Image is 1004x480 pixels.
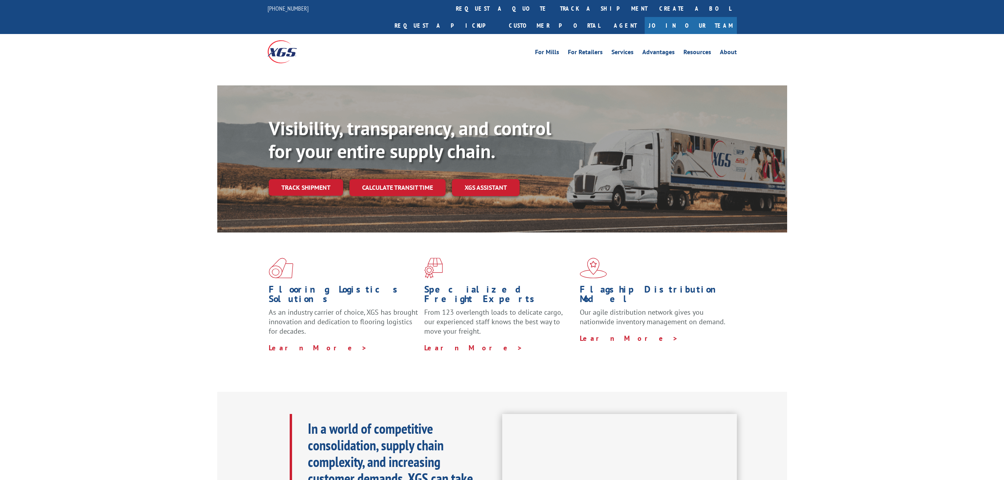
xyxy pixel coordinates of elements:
h1: Flagship Distribution Model [580,285,729,308]
a: Agent [606,17,645,34]
a: Request a pickup [389,17,503,34]
a: Learn More > [580,334,678,343]
span: Our agile distribution network gives you nationwide inventory management on demand. [580,308,725,326]
img: xgs-icon-total-supply-chain-intelligence-red [269,258,293,278]
a: Resources [683,49,711,58]
a: [PHONE_NUMBER] [268,4,309,12]
a: About [720,49,737,58]
a: For Mills [535,49,559,58]
b: Visibility, transparency, and control for your entire supply chain. [269,116,551,163]
a: Learn More > [424,343,523,352]
a: Track shipment [269,179,343,196]
h1: Flooring Logistics Solutions [269,285,418,308]
img: xgs-icon-focused-on-flooring-red [424,258,443,278]
a: Learn More > [269,343,367,352]
a: Services [611,49,634,58]
a: Advantages [642,49,675,58]
a: Calculate transit time [349,179,446,196]
a: For Retailers [568,49,603,58]
img: xgs-icon-flagship-distribution-model-red [580,258,607,278]
span: As an industry carrier of choice, XGS has brought innovation and dedication to flooring logistics... [269,308,418,336]
p: From 123 overlength loads to delicate cargo, our experienced staff knows the best way to move you... [424,308,574,343]
a: Customer Portal [503,17,606,34]
a: Join Our Team [645,17,737,34]
a: XGS ASSISTANT [452,179,520,196]
h1: Specialized Freight Experts [424,285,574,308]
